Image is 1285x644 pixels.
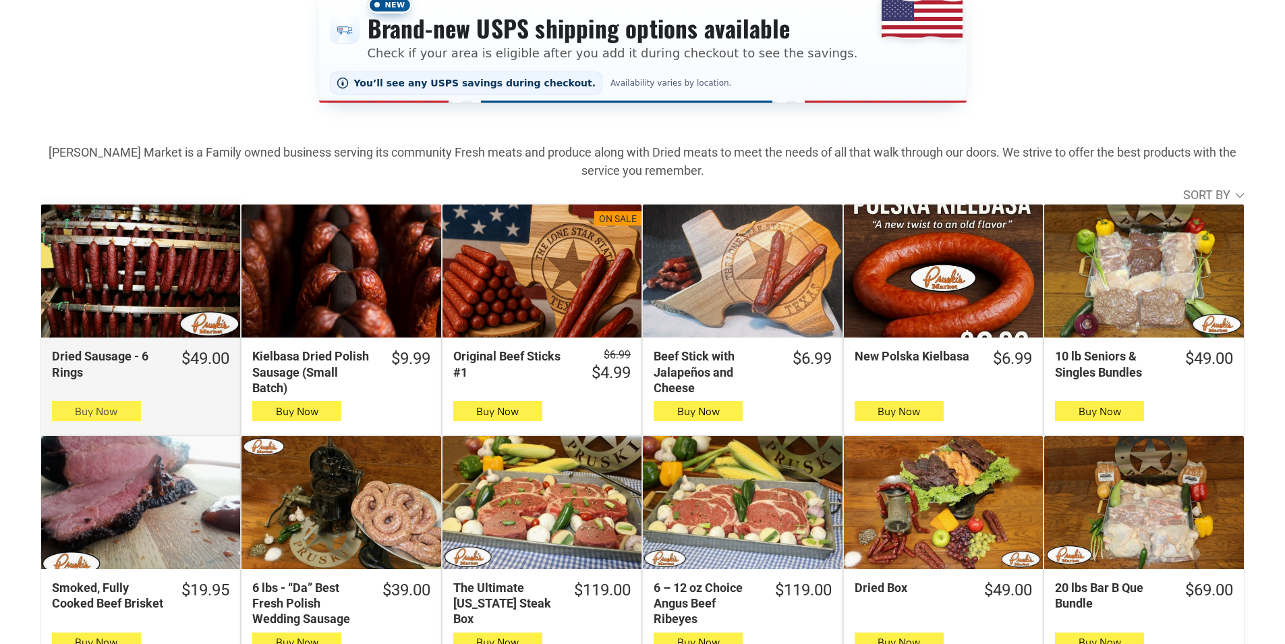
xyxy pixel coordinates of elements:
p: Check if your area is eligible after you add it during checkout to see the savings. [368,44,858,62]
span: Buy Now [878,405,920,418]
div: Kielbasa Dried Polish Sausage (Small Batch) [252,348,373,396]
span: Availability varies by location. [608,78,734,88]
a: Kielbasa Dried Polish Sausage (Small Batch) [241,205,440,338]
a: Beef Stick with Jalapeños and Cheese [643,205,842,338]
button: Buy Now [1055,401,1144,421]
a: $119.00The Ultimate [US_STATE] Steak Box [442,580,641,627]
a: 20 lbs Bar B Que Bundle [1044,436,1243,569]
div: $49.00 [984,580,1032,601]
strong: [PERSON_NAME] Market is a Family owned business serving its community Fresh meats and produce alo... [49,145,1236,178]
div: Beef Stick with Jalapeños and Cheese [654,348,774,396]
span: Buy Now [75,405,117,418]
a: $19.95Smoked, Fully Cooked Beef Brisket [41,580,240,612]
a: $9.99Kielbasa Dried Polish Sausage (Small Batch) [241,348,440,396]
div: $49.00 [181,348,229,369]
button: Buy Now [654,401,743,421]
h3: Brand-new USPS shipping options available [368,14,858,43]
div: $9.99 [391,348,430,369]
button: Buy Now [453,401,542,421]
div: Dried Box [855,580,967,595]
div: New Polska Kielbasa [855,348,975,364]
div: 10 lb Seniors & Singles Bundles [1055,348,1167,380]
a: $49.00Dried Box [844,580,1043,601]
div: $6.99 [793,348,832,369]
div: $4.99 [592,363,631,383]
button: Buy Now [855,401,944,421]
a: $6.99Beef Stick with Jalapeños and Cheese [643,348,842,396]
a: $69.0020 lbs Bar B Que Bundle [1044,580,1243,612]
div: Dried Sausage - 6 Rings [52,348,164,380]
a: On SaleOriginal Beef Sticks #1 [442,205,641,338]
span: Buy Now [476,405,519,418]
a: $49.00Dried Sausage - 6 Rings [41,348,240,380]
button: Buy Now [252,401,341,421]
div: $6.99 [993,348,1032,369]
span: You’ll see any USPS savings during checkout. [354,78,596,88]
div: Original Beef Sticks #1 [453,348,574,380]
a: New Polska Kielbasa [844,205,1043,338]
a: 6 lbs - “Da” Best Fresh Polish Wedding Sausage [241,436,440,569]
div: $119.00 [775,580,832,601]
a: Dried Sausage - 6 Rings [41,205,240,338]
div: 6 lbs - “Da” Best Fresh Polish Wedding Sausage [252,580,364,627]
div: $49.00 [1185,348,1233,369]
a: $119.006 – 12 oz Choice Angus Beef Ribeyes [643,580,842,627]
div: $39.00 [382,580,430,601]
s: $6.99 [604,348,631,361]
a: $6.99New Polska Kielbasa [844,348,1043,369]
span: Buy Now [677,405,720,418]
div: $119.00 [574,580,631,601]
div: $69.00 [1185,580,1233,601]
div: 20 lbs Bar B Que Bundle [1055,580,1167,612]
div: $19.95 [181,580,229,601]
div: The Ultimate [US_STATE] Steak Box [453,580,556,627]
button: Buy Now [52,401,141,421]
span: Buy Now [1079,405,1121,418]
div: Smoked, Fully Cooked Beef Brisket [52,580,164,612]
a: 6 – 12 oz Choice Angus Beef Ribeyes [643,436,842,569]
a: $6.99 $4.99Original Beef Sticks #1 [442,348,641,383]
a: Dried Box [844,436,1043,569]
a: The Ultimate Texas Steak Box [442,436,641,569]
a: Smoked, Fully Cooked Beef Brisket [41,436,240,569]
div: 6 – 12 oz Choice Angus Beef Ribeyes [654,580,757,627]
a: $49.0010 lb Seniors & Singles Bundles [1044,348,1243,380]
a: 10 lb Seniors &amp; Singles Bundles [1044,205,1243,338]
a: $39.006 lbs - “Da” Best Fresh Polish Wedding Sausage [241,580,440,627]
div: On Sale [599,213,637,226]
span: Buy Now [276,405,318,418]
